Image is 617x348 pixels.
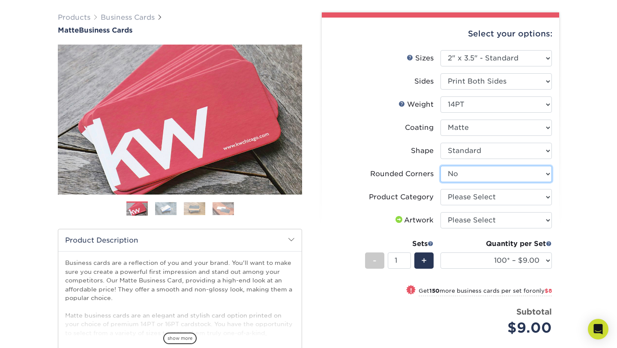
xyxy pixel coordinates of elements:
span: Matte [58,26,79,34]
a: Business Cards [101,13,155,21]
div: Select your options: [329,18,552,50]
a: MatteBusiness Cards [58,26,302,34]
span: only [532,288,552,294]
div: Sets [365,239,434,249]
div: Coating [405,123,434,133]
span: ! [410,286,412,295]
div: Sizes [407,53,434,63]
div: Quantity per Set [440,239,552,249]
span: $8 [545,288,552,294]
div: Shape [411,146,434,156]
div: $9.00 [447,318,552,338]
img: Business Cards 01 [126,198,148,220]
div: Rounded Corners [370,169,434,179]
strong: Subtotal [516,307,552,316]
span: + [421,254,427,267]
div: Product Category [369,192,434,202]
div: Weight [398,99,434,110]
h1: Business Cards [58,26,302,34]
div: Artwork [394,215,434,225]
img: Business Cards 02 [155,202,177,215]
span: - [373,254,377,267]
span: show more [163,333,197,344]
img: Business Cards 03 [184,202,205,215]
a: Products [58,13,90,21]
strong: 150 [429,288,440,294]
h2: Product Description [58,229,302,251]
div: Open Intercom Messenger [588,319,608,339]
div: Sides [414,76,434,87]
small: Get more business cards per set for [419,288,552,296]
img: Business Cards 04 [213,202,234,215]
